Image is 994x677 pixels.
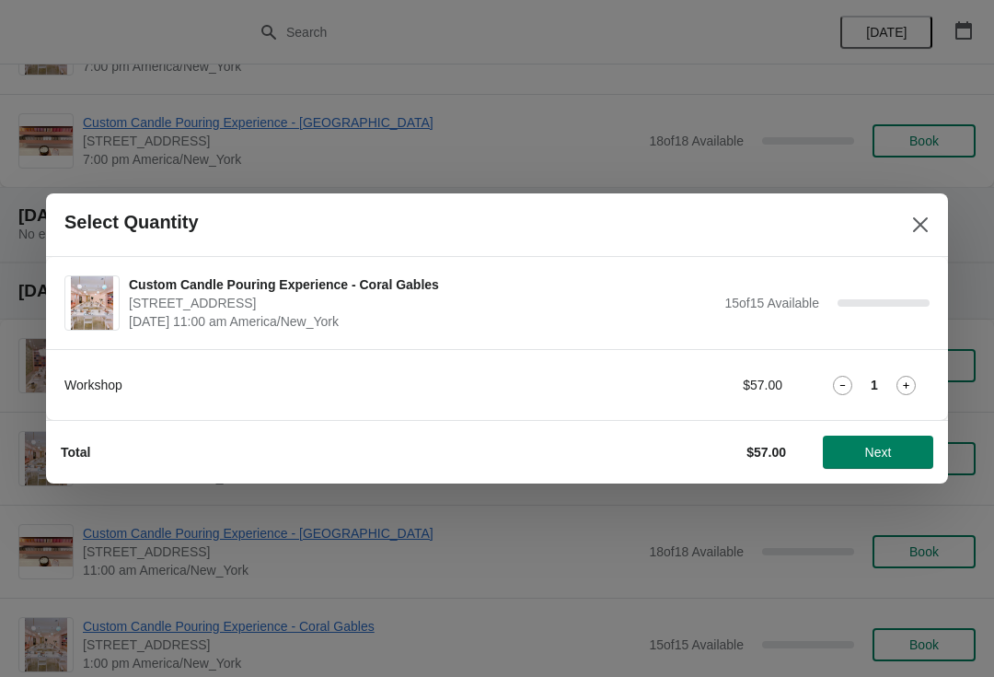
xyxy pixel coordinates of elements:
[746,445,786,460] strong: $57.00
[71,276,114,330] img: Custom Candle Pouring Experience - Coral Gables | 154 Giralda Avenue, Coral Gables, FL, USA | Oct...
[612,376,782,394] div: $57.00
[865,445,892,460] span: Next
[129,312,715,331] span: [DATE] 11:00 am America/New_York
[871,376,878,394] strong: 1
[904,208,937,241] button: Close
[823,436,933,469] button: Next
[64,376,575,394] div: Workshop
[61,445,90,460] strong: Total
[129,275,715,294] span: Custom Candle Pouring Experience - Coral Gables
[129,294,715,312] span: [STREET_ADDRESS]
[64,212,199,233] h2: Select Quantity
[724,296,819,310] span: 15 of 15 Available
